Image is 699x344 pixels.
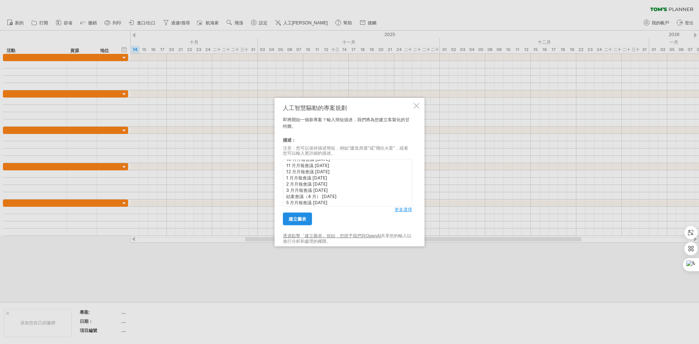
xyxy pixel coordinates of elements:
font: 建立圖表 [289,216,306,222]
font: 共享您的輸入 [381,233,407,238]
font: 以進行分析和處理的權限。 [283,233,411,244]
a: 更多選擇 [395,206,412,213]
font: 即將開始一個新專案？輸入簡短描述，我們將為您建立客製化的甘特圖。 [283,116,410,128]
font: 注意：您可以保持描述簡短，例如“建造房屋”或“飛往火星”，或者您可以輸入更詳細的描述。 [283,145,408,155]
a: 建立圖表 [283,213,312,225]
font: 人工智慧驅動的專案規劃 [283,104,347,111]
font: 描述： [283,137,296,142]
a: 透過點擊「建立圖表」按鈕，您授予我們與OpenAI [283,233,381,238]
font: 更多選擇 [395,207,412,212]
